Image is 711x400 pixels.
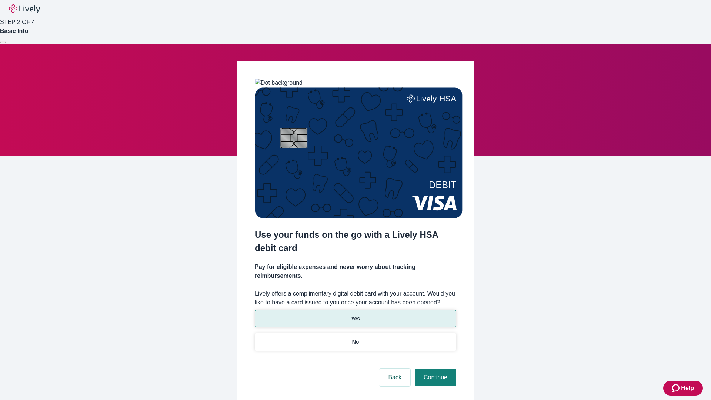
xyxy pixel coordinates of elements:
[672,384,681,393] svg: Zendesk support icon
[9,4,40,13] img: Lively
[255,310,456,327] button: Yes
[255,263,456,280] h4: Pay for eligible expenses and never worry about tracking reimbursements.
[255,87,463,218] img: Debit card
[352,338,359,346] p: No
[255,79,303,87] img: Dot background
[663,381,703,396] button: Zendesk support iconHelp
[681,384,694,393] span: Help
[255,333,456,351] button: No
[255,289,456,307] label: Lively offers a complimentary digital debit card with your account. Would you like to have a card...
[415,369,456,386] button: Continue
[351,315,360,323] p: Yes
[379,369,410,386] button: Back
[255,228,456,255] h2: Use your funds on the go with a Lively HSA debit card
